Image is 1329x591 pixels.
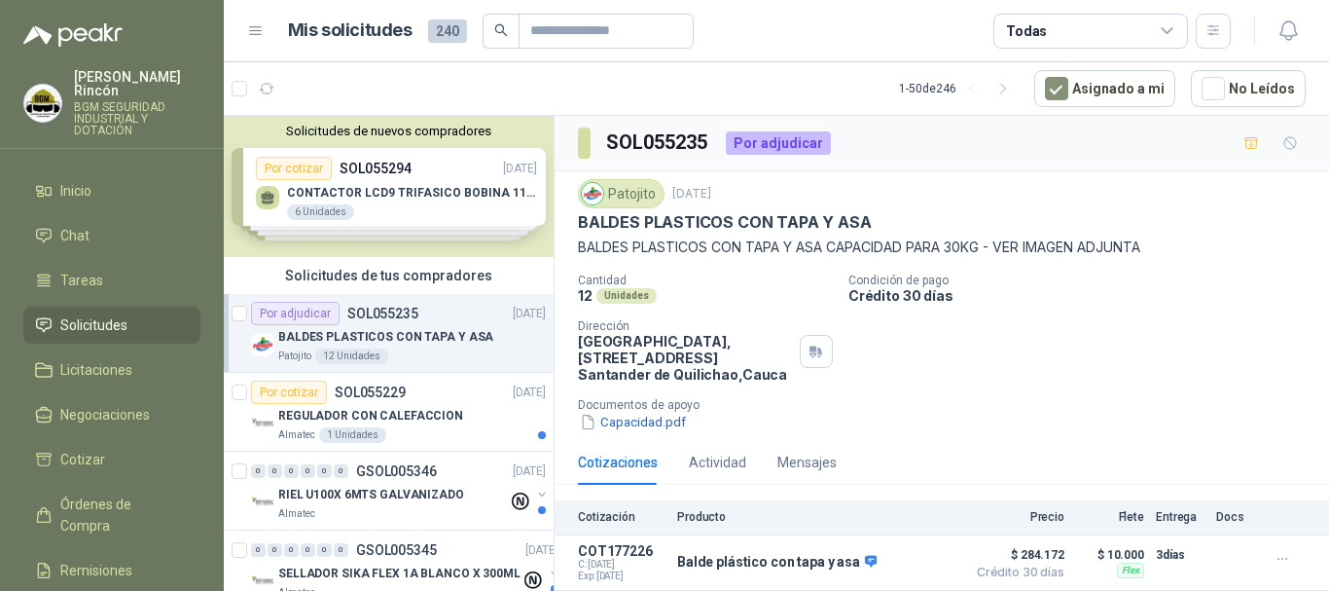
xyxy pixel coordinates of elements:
[278,565,521,583] p: SELLADOR SIKA FLEX 1A BLANCO X 300ML
[967,543,1064,567] span: $ 284.172
[224,257,554,294] div: Solicitudes de tus compradores
[334,543,348,557] div: 0
[224,373,554,452] a: Por cotizarSOL055229[DATE] Company LogoREGULADOR CON CALEFACCIONAlmatec1 Unidades
[578,237,1306,258] p: BALDES PLASTICOS CON TAPA Y ASA CAPACIDAD PARA 30KG - VER IMAGEN ADJUNTA
[301,464,315,478] div: 0
[278,328,493,347] p: BALDES PLASTICOS CON TAPA Y ASA
[578,559,665,571] span: C: [DATE]
[23,217,200,254] a: Chat
[578,212,871,233] p: BALDES PLASTICOS CON TAPA Y ASA
[60,560,132,581] span: Remisiones
[74,101,200,136] p: BGM SEGURIDAD INDUSTRIAL Y DOTACIÓN
[726,131,831,155] div: Por adjudicar
[232,124,546,138] button: Solicitudes de nuevos compradores
[60,225,90,246] span: Chat
[356,543,437,557] p: GSOL005345
[23,396,200,433] a: Negociaciones
[60,494,182,536] span: Órdenes de Compra
[525,541,558,560] p: [DATE]
[278,486,464,504] p: RIEL U100X 6MTS GALVANIZADO
[578,287,593,304] p: 12
[23,486,200,544] a: Órdenes de Compra
[1216,510,1255,524] p: Docs
[848,274,1321,287] p: Condición de pago
[578,452,658,473] div: Cotizaciones
[251,412,274,435] img: Company Logo
[23,262,200,299] a: Tareas
[23,23,123,47] img: Logo peakr
[335,386,406,399] p: SOL055229
[60,180,91,202] span: Inicio
[23,172,200,209] a: Inicio
[848,287,1321,304] p: Crédito 30 días
[513,462,546,481] p: [DATE]
[278,349,311,364] p: Patojito
[578,179,664,208] div: Patojito
[251,543,266,557] div: 0
[24,85,61,122] img: Company Logo
[967,510,1064,524] p: Precio
[334,464,348,478] div: 0
[23,441,200,478] a: Cotizar
[251,302,340,325] div: Por adjudicar
[1191,70,1306,107] button: No Leídos
[513,384,546,402] p: [DATE]
[317,543,332,557] div: 0
[301,543,315,557] div: 0
[224,116,554,257] div: Solicitudes de nuevos compradoresPor cotizarSOL055294[DATE] CONTACTOR LCD9 TRIFASICO BOBINA 110V ...
[578,412,688,432] button: Capacidad.pdf
[1156,543,1204,567] p: 3 días
[967,567,1064,578] span: Crédito 30 días
[672,185,711,203] p: [DATE]
[60,314,127,336] span: Solicitudes
[60,359,132,381] span: Licitaciones
[578,333,792,383] p: [GEOGRAPHIC_DATA], [STREET_ADDRESS] Santander de Quilichao , Cauca
[278,506,315,522] p: Almatec
[689,452,746,473] div: Actividad
[596,288,657,304] div: Unidades
[74,70,200,97] p: [PERSON_NAME] Rincón
[578,398,1321,412] p: Documentos de apoyo
[224,294,554,373] a: Por adjudicarSOL055235[DATE] Company LogoBALDES PLASTICOS CON TAPA Y ASAPatojito12 Unidades
[284,464,299,478] div: 0
[284,543,299,557] div: 0
[1034,70,1175,107] button: Asignado a mi
[278,407,463,425] p: REGULADOR CON CALEFACCION
[578,274,833,287] p: Cantidad
[428,19,467,43] span: 240
[578,543,665,559] p: COT177226
[1006,20,1047,42] div: Todas
[1117,563,1144,578] div: Flex
[23,307,200,344] a: Solicitudes
[899,73,1019,104] div: 1 - 50 de 246
[251,491,274,514] img: Company Logo
[582,183,603,204] img: Company Logo
[317,464,332,478] div: 0
[278,427,315,443] p: Almatec
[60,449,105,470] span: Cotizar
[1076,543,1144,567] p: $ 10.000
[60,270,103,291] span: Tareas
[251,464,266,478] div: 0
[319,427,386,443] div: 1 Unidades
[677,510,955,524] p: Producto
[268,464,282,478] div: 0
[606,128,710,158] h3: SOL055235
[23,552,200,589] a: Remisiones
[1156,510,1204,524] p: Entrega
[23,351,200,388] a: Licitaciones
[1076,510,1144,524] p: Flete
[347,307,418,320] p: SOL055235
[60,404,150,425] span: Negociaciones
[494,23,508,37] span: search
[288,17,413,45] h1: Mis solicitudes
[268,543,282,557] div: 0
[251,333,274,356] img: Company Logo
[578,319,792,333] p: Dirección
[356,464,437,478] p: GSOL005346
[578,510,665,524] p: Cotización
[777,452,837,473] div: Mensajes
[251,460,550,522] a: 0 0 0 0 0 0 GSOL005346[DATE] Company LogoRIEL U100X 6MTS GALVANIZADOAlmatec
[315,349,388,364] div: 12 Unidades
[578,571,665,582] span: Exp: [DATE]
